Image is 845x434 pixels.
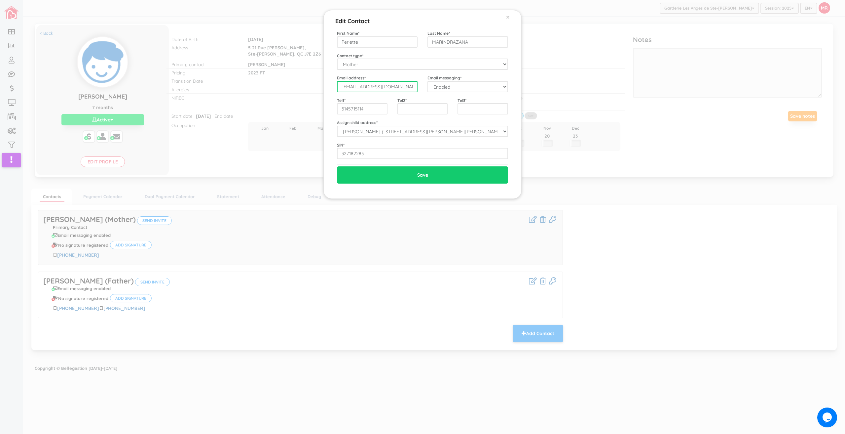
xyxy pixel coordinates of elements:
input: Save [337,166,508,184]
label: First Name [337,30,359,36]
iframe: chat widget [817,408,838,427]
label: Contact type [337,53,363,59]
label: Tel1 [337,98,346,103]
label: Email address [337,75,366,81]
label: Last Name [427,30,450,36]
label: SIN [337,142,345,148]
span: × [506,13,510,21]
h5: Edit Contact [335,14,370,25]
label: Assign child address [337,120,378,125]
label: Tel2 [397,98,407,103]
label: Tel3 [458,98,466,103]
label: Email messaging [427,75,461,81]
